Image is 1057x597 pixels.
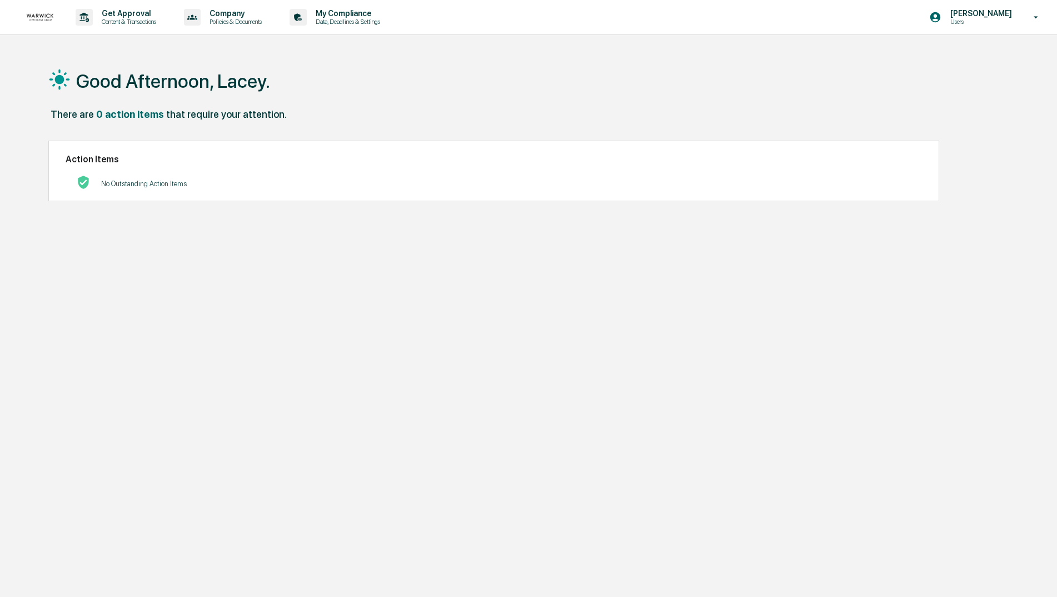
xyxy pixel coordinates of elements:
[201,18,267,26] p: Policies & Documents
[93,18,162,26] p: Content & Transactions
[77,176,90,189] img: No Actions logo
[76,70,270,92] h1: Good Afternoon, Lacey.
[941,18,1018,26] p: Users
[96,108,164,120] div: 0 action items
[93,9,162,18] p: Get Approval
[101,180,187,188] p: No Outstanding Action Items
[27,10,53,24] img: logo
[307,18,386,26] p: Data, Deadlines & Settings
[307,9,386,18] p: My Compliance
[201,9,267,18] p: Company
[941,9,1018,18] p: [PERSON_NAME]
[51,108,94,120] div: There are
[166,108,287,120] div: that require your attention.
[66,154,922,165] h2: Action Items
